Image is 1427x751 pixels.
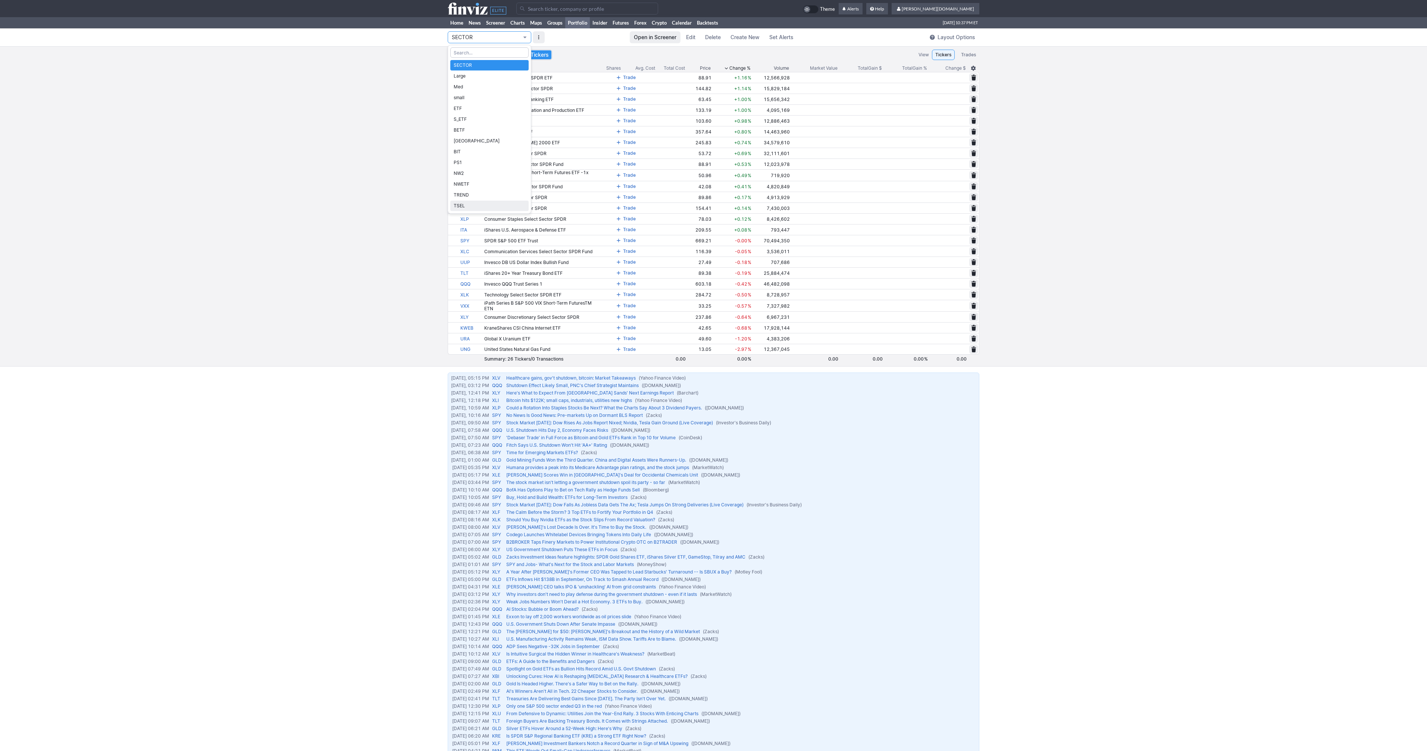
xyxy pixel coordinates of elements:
[454,202,525,210] span: TSEL
[454,94,525,101] span: small
[454,62,525,69] span: SECTOR
[454,191,525,199] span: TREND
[454,83,525,91] span: Med
[454,72,525,80] span: Large
[454,148,525,155] span: BIT
[454,116,525,123] span: S_ETF
[454,137,525,145] span: [GEOGRAPHIC_DATA]
[454,105,525,112] span: ETF
[454,126,525,134] span: BETF
[454,170,525,177] span: NW2
[450,47,529,58] input: Search…
[454,180,525,188] span: NWETF
[454,159,525,166] span: PS1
